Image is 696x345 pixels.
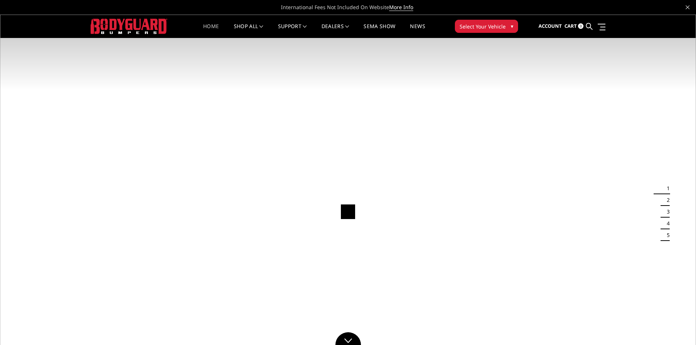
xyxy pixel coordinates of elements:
a: shop all [234,24,263,38]
img: BODYGUARD BUMPERS [91,19,167,34]
a: Cart 0 [564,16,583,36]
button: 2 of 5 [662,194,670,206]
a: Dealers [322,24,349,38]
a: SEMA Show [364,24,395,38]
button: 5 of 5 [662,229,670,241]
a: More Info [389,4,413,11]
a: Support [278,24,307,38]
span: ▾ [511,22,513,30]
button: Select Your Vehicle [455,20,518,33]
a: Account [539,16,562,36]
span: Account [539,23,562,29]
span: 0 [578,23,583,29]
button: 4 of 5 [662,218,670,229]
span: Cart [564,23,577,29]
a: News [410,24,425,38]
a: Click to Down [335,332,361,345]
span: Select Your Vehicle [460,23,506,30]
a: Home [203,24,219,38]
button: 3 of 5 [662,206,670,218]
button: 1 of 5 [662,183,670,194]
